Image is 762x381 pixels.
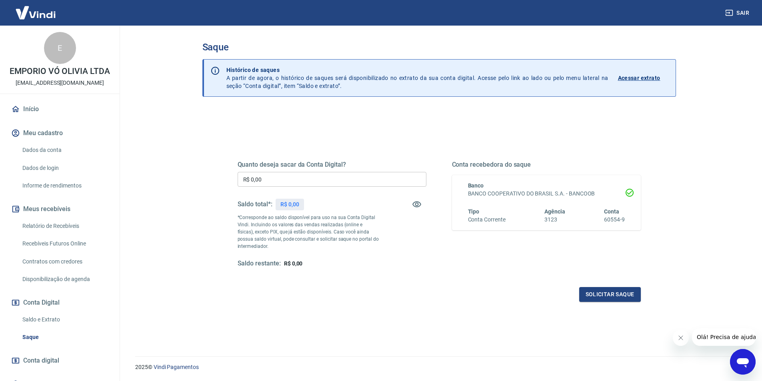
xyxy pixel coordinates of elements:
[23,355,59,366] span: Conta digital
[19,329,110,345] a: Saque
[10,352,110,369] a: Conta digital
[10,124,110,142] button: Meu cadastro
[154,364,199,370] a: Vindi Pagamentos
[135,363,743,371] p: 2025 ©
[238,200,272,208] h5: Saldo total*:
[238,214,379,250] p: *Corresponde ao saldo disponível para uso na sua Conta Digital Vindi. Incluindo os valores das ve...
[10,0,62,25] img: Vindi
[468,215,506,224] h6: Conta Corrente
[44,32,76,64] div: E
[544,208,565,215] span: Agência
[692,328,756,346] iframe: Mensagem da empresa
[19,178,110,194] a: Informe de rendimentos
[280,200,299,209] p: R$ 0,00
[238,259,281,268] h5: Saldo restante:
[19,271,110,287] a: Disponibilização de agenda
[19,311,110,328] a: Saldo e Extrato
[10,294,110,311] button: Conta Digital
[19,235,110,252] a: Recebíveis Futuros Online
[19,218,110,234] a: Relatório de Recebíveis
[238,161,426,169] h5: Quanto deseja sacar da Conta Digital?
[19,160,110,176] a: Dados de login
[730,349,756,375] iframe: Botão para abrir a janela de mensagens
[10,200,110,218] button: Meus recebíveis
[19,253,110,270] a: Contratos com credores
[468,182,484,189] span: Banco
[226,66,608,90] p: A partir de agora, o histórico de saques será disponibilizado no extrato da sua conta digital. Ac...
[468,190,625,198] h6: BANCO COOPERATIVO DO BRASIL S.A. - BANCOOB
[604,208,619,215] span: Conta
[10,100,110,118] a: Início
[544,215,565,224] h6: 3123
[618,66,669,90] a: Acessar extrato
[673,330,689,346] iframe: Fechar mensagem
[618,74,660,82] p: Acessar extrato
[579,287,641,302] button: Solicitar saque
[10,67,110,76] p: EMPORIO VÓ OLIVIA LTDA
[226,66,608,74] p: Histórico de saques
[284,260,303,267] span: R$ 0,00
[5,6,67,12] span: Olá! Precisa de ajuda?
[19,142,110,158] a: Dados da conta
[724,6,752,20] button: Sair
[468,208,480,215] span: Tipo
[16,79,104,87] p: [EMAIL_ADDRESS][DOMAIN_NAME]
[452,161,641,169] h5: Conta recebedora do saque
[604,215,625,224] h6: 60554-9
[202,42,676,53] h3: Saque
